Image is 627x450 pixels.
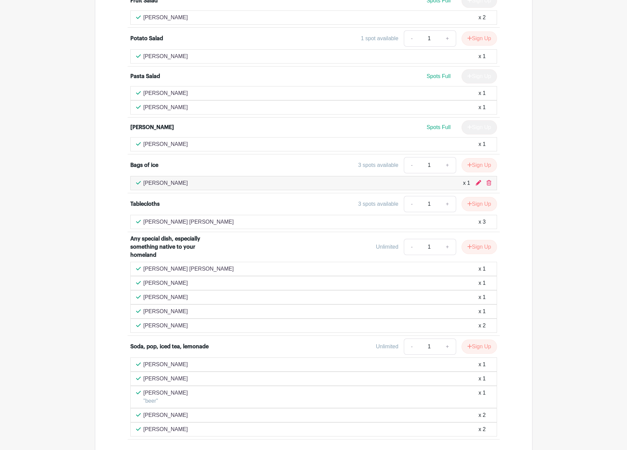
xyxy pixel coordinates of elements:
a: - [404,339,419,355]
div: Unlimited [376,243,398,251]
p: [PERSON_NAME] [143,411,188,419]
div: x 1 [478,293,486,301]
div: x 1 [478,52,486,60]
p: [PERSON_NAME] [143,307,188,316]
button: Sign Up [462,240,497,254]
div: x 2 [478,425,486,433]
p: [PERSON_NAME] [PERSON_NAME] [143,218,234,226]
div: x 1 [478,307,486,316]
p: [PERSON_NAME] [143,103,188,111]
p: [PERSON_NAME] [143,179,188,187]
p: [PERSON_NAME] [PERSON_NAME] [143,265,234,273]
div: Soda, pop, iced tea, lemonade [130,343,209,351]
p: [PERSON_NAME] [143,89,188,97]
a: - [404,30,419,47]
a: + [439,339,456,355]
div: x 1 [478,375,486,383]
span: Spots Full [426,73,450,79]
div: x 1 [478,360,486,369]
div: Any special dish, especially something native to your homeland [130,235,214,259]
p: "beer" [143,397,188,405]
p: [PERSON_NAME] [143,140,188,148]
a: - [404,196,419,212]
div: x 1 [463,179,470,187]
div: Tablecloths [130,200,160,208]
div: 1 spot available [361,34,398,43]
button: Sign Up [462,197,497,211]
div: x 1 [478,89,486,97]
div: Potato Salad [130,34,163,43]
div: x 3 [478,218,486,226]
p: [PERSON_NAME] [143,389,188,397]
div: Unlimited [376,343,398,351]
p: [PERSON_NAME] [143,360,188,369]
button: Sign Up [462,340,497,354]
p: [PERSON_NAME] [143,52,188,60]
div: x 2 [478,322,486,330]
div: x 1 [478,103,486,111]
button: Sign Up [462,158,497,172]
p: [PERSON_NAME] [143,375,188,383]
div: x 1 [478,279,486,287]
a: + [439,239,456,255]
div: 3 spots available [358,200,398,208]
div: Pasta Salad [130,72,160,80]
p: [PERSON_NAME] [143,293,188,301]
a: + [439,30,456,47]
div: Bags of ice [130,161,158,169]
div: x 2 [478,411,486,419]
p: [PERSON_NAME] [143,279,188,287]
div: x 1 [478,389,486,405]
a: - [404,157,419,173]
div: x 1 [478,140,486,148]
div: x 2 [478,14,486,22]
div: x 1 [478,265,486,273]
div: 3 spots available [358,161,398,169]
p: [PERSON_NAME] [143,322,188,330]
a: + [439,157,456,173]
span: Spots Full [426,124,450,130]
button: Sign Up [462,31,497,46]
div: [PERSON_NAME] [130,123,174,131]
a: + [439,196,456,212]
p: [PERSON_NAME] [143,14,188,22]
p: [PERSON_NAME] [143,425,188,433]
a: - [404,239,419,255]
